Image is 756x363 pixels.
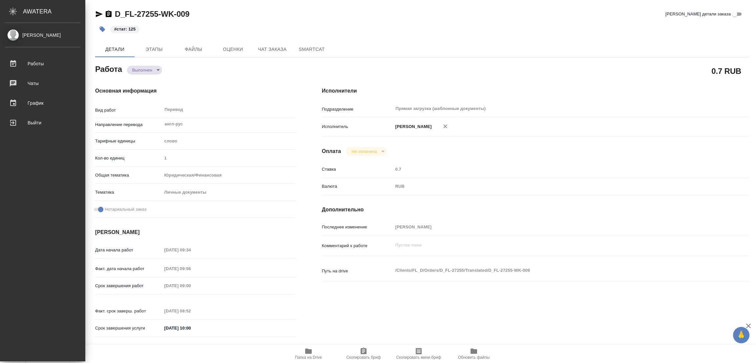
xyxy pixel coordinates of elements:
[5,78,80,88] div: Чаты
[162,153,296,163] input: Пустое поле
[95,325,162,331] p: Срок завершения услуги
[322,224,393,230] p: Последнее изменение
[95,189,162,196] p: Тематика
[95,228,296,236] h4: [PERSON_NAME]
[95,121,162,128] p: Направление перевода
[322,206,749,214] h4: Дополнительно
[162,306,220,316] input: Пустое поле
[95,155,162,161] p: Кол-во единиц
[2,55,84,72] a: Работы
[281,345,336,363] button: Папка на Drive
[295,355,322,360] span: Папка на Drive
[95,87,296,95] h4: Основная информация
[393,164,713,174] input: Пустое поле
[95,266,162,272] p: Факт. дата начала работ
[162,245,220,255] input: Пустое поле
[138,45,170,53] span: Этапы
[349,149,379,154] button: Не оплачена
[95,308,162,314] p: Факт. срок заверш. работ
[2,75,84,92] a: Чаты
[162,264,220,273] input: Пустое поле
[95,172,162,179] p: Общая тематика
[162,187,296,198] div: Личные документы
[711,65,741,76] h2: 0.7 RUB
[5,32,80,39] div: [PERSON_NAME]
[23,5,85,18] div: AWATERA
[5,59,80,69] div: Работы
[393,123,432,130] p: [PERSON_NAME]
[322,183,393,190] p: Валюта
[296,45,327,53] span: SmartCat
[2,95,84,111] a: График
[396,355,441,360] span: Скопировать мини-бриф
[393,181,713,192] div: RUB
[438,119,452,134] button: Удалить исполнителя
[127,66,162,75] div: Выполнен
[217,45,249,53] span: Оценки
[114,26,136,32] p: #стат: 125
[322,268,393,274] p: Путь на drive
[393,265,713,276] textarea: /Clients/FL_D/Orders/D_FL-27255/Translated/D_FL-27255-WK-009
[393,222,713,232] input: Пустое поле
[105,10,113,18] button: Скопировать ссылку
[446,345,501,363] button: Обновить файлы
[95,10,103,18] button: Скопировать ссылку для ЯМессенджера
[322,87,749,95] h4: Исполнители
[162,323,220,333] input: ✎ Введи что-нибудь
[178,45,209,53] span: Файлы
[322,243,393,249] p: Комментарий к работе
[115,10,189,18] a: D_FL-27255-WK-009
[391,345,446,363] button: Скопировать мини-бриф
[336,345,391,363] button: Скопировать бриф
[665,11,731,17] span: [PERSON_NAME] детали заказа
[99,45,131,53] span: Детали
[95,63,122,75] h2: Работа
[322,166,393,173] p: Ставка
[162,136,296,147] div: слово
[5,118,80,128] div: Выйти
[95,107,162,114] p: Вид работ
[95,283,162,289] p: Срок завершения работ
[322,123,393,130] p: Исполнитель
[95,22,110,36] button: Добавить тэг
[733,327,749,343] button: 🙏
[95,138,162,144] p: Тарифные единицы
[458,355,490,360] span: Обновить файлы
[346,355,381,360] span: Скопировать бриф
[110,26,140,32] span: стат: 125
[736,328,747,342] span: 🙏
[322,106,393,113] p: Подразделение
[162,170,296,181] div: Юридическая/Финансовая
[95,247,162,253] p: Дата начала работ
[105,206,146,213] span: Нотариальный заказ
[5,98,80,108] div: График
[346,147,387,156] div: Выполнен
[130,67,154,73] button: Выполнен
[322,147,341,155] h4: Оплата
[162,281,220,290] input: Пустое поле
[2,115,84,131] a: Выйти
[257,45,288,53] span: Чат заказа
